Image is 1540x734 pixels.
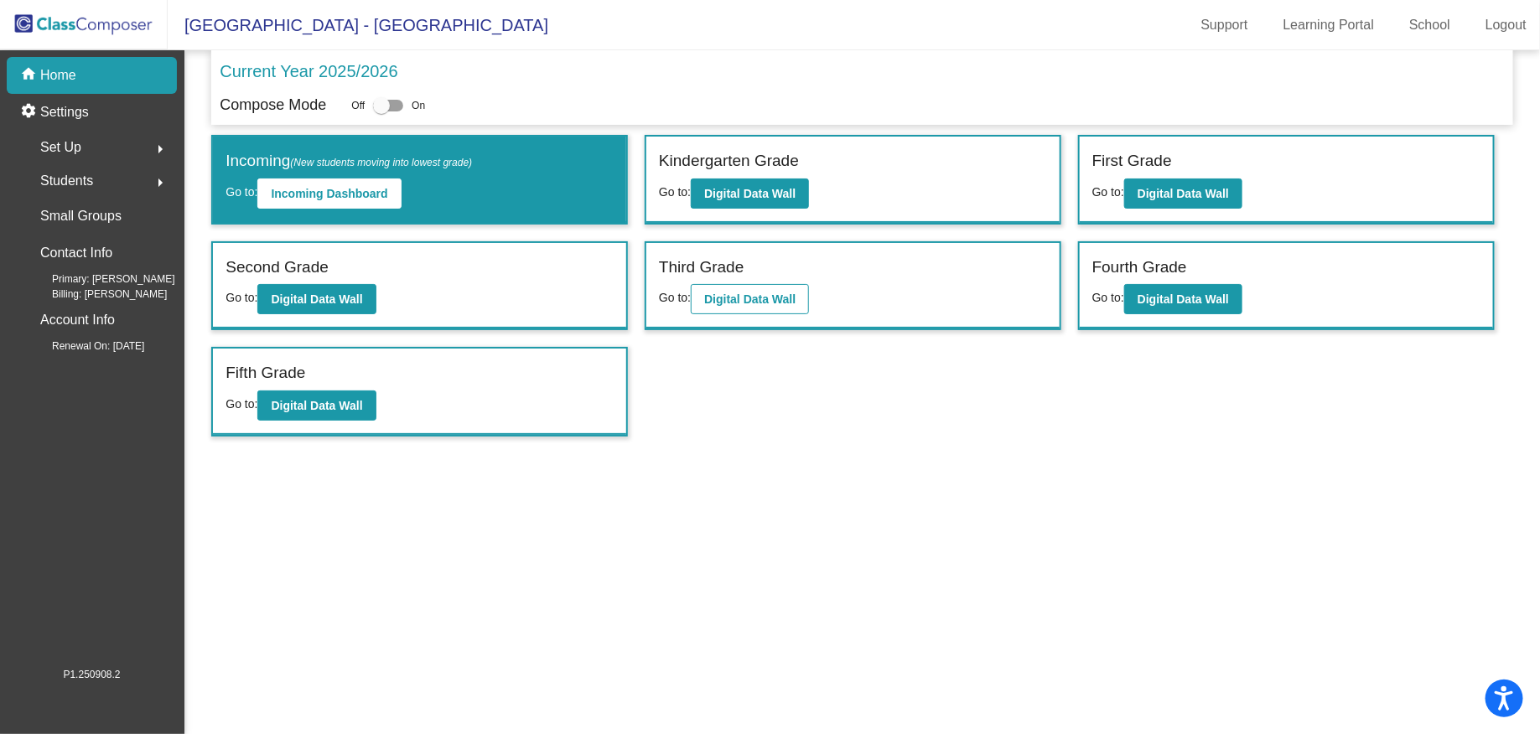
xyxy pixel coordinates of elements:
[150,173,170,193] mat-icon: arrow_right
[1138,187,1229,200] b: Digital Data Wall
[1124,284,1242,314] button: Digital Data Wall
[40,204,122,228] p: Small Groups
[1472,12,1540,39] a: Logout
[40,65,76,85] p: Home
[659,291,691,304] span: Go to:
[1092,149,1172,173] label: First Grade
[226,256,329,280] label: Second Grade
[257,178,401,209] button: Incoming Dashboard
[257,390,376,421] button: Digital Data Wall
[1124,178,1242,209] button: Digital Data Wall
[659,149,799,173] label: Kindergarten Grade
[290,157,472,168] span: (New students moving into lowest grade)
[704,292,796,306] b: Digital Data Wall
[226,397,257,411] span: Go to:
[257,284,376,314] button: Digital Data Wall
[40,241,112,265] p: Contact Info
[271,187,387,200] b: Incoming Dashboard
[659,256,744,280] label: Third Grade
[25,339,144,354] span: Renewal On: [DATE]
[168,12,548,39] span: [GEOGRAPHIC_DATA] - [GEOGRAPHIC_DATA]
[1396,12,1464,39] a: School
[1270,12,1388,39] a: Learning Portal
[704,187,796,200] b: Digital Data Wall
[226,185,257,199] span: Go to:
[226,361,305,385] label: Fifth Grade
[220,59,397,84] p: Current Year 2025/2026
[691,178,809,209] button: Digital Data Wall
[412,98,425,113] span: On
[659,185,691,199] span: Go to:
[1188,12,1262,39] a: Support
[271,399,362,412] b: Digital Data Wall
[40,102,89,122] p: Settings
[691,284,809,314] button: Digital Data Wall
[40,308,115,332] p: Account Info
[1138,292,1229,306] b: Digital Data Wall
[1092,291,1124,304] span: Go to:
[40,169,93,193] span: Students
[20,65,40,85] mat-icon: home
[226,291,257,304] span: Go to:
[40,136,81,159] span: Set Up
[226,149,472,173] label: Incoming
[1092,185,1124,199] span: Go to:
[20,102,40,122] mat-icon: settings
[271,292,362,306] b: Digital Data Wall
[25,271,175,287] span: Primary: [PERSON_NAME]
[150,139,170,159] mat-icon: arrow_right
[351,98,365,113] span: Off
[25,287,167,302] span: Billing: [PERSON_NAME]
[1092,256,1187,280] label: Fourth Grade
[220,94,326,116] p: Compose Mode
